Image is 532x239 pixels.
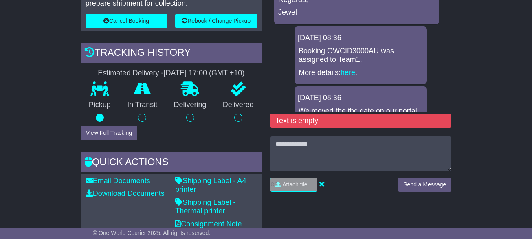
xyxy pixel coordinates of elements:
button: View Full Tracking [81,126,137,140]
div: [DATE] 08:36 [298,34,424,43]
div: [DATE] 08:36 [298,94,424,103]
p: In Transit [119,101,165,110]
div: [DATE] 17:00 (GMT +10) [163,69,244,78]
div: Estimated Delivery - [81,69,262,78]
button: Cancel Booking [86,14,167,28]
div: Tracking history [81,43,262,65]
p: Pickup [81,101,119,110]
p: Booking OWCID3000AU was assigned to Team1. [299,47,423,64]
p: Delivered [215,101,262,110]
p: Jewel [278,8,435,17]
button: Rebook / Change Pickup [175,14,257,28]
a: here [341,68,355,77]
p: Delivering [165,101,214,110]
a: Email Documents [86,177,150,185]
button: Send a Message [398,178,451,192]
a: Shipping Label - Thermal printer [175,198,235,215]
p: We moved the tbc date on our portal from 12/08 to 13/08 and ETA from 13/08 to 14/08 while waiting... [299,107,423,151]
a: Shipping Label - A4 printer [175,177,246,194]
div: Text is empty [270,114,451,128]
p: More details: . [299,68,423,77]
a: Consignment Note [175,220,242,228]
div: Quick Actions [81,152,262,174]
a: Download Documents [86,189,165,197]
span: © One World Courier 2025. All rights reserved. [93,230,211,236]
